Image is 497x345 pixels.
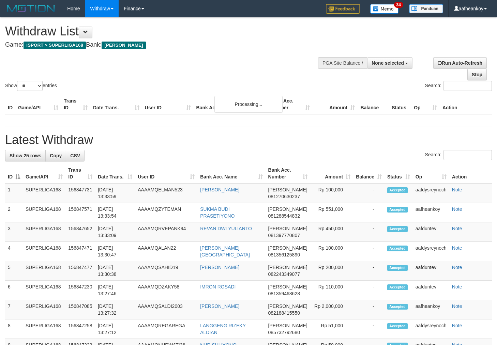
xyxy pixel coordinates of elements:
[50,153,62,158] span: Copy
[95,319,135,339] td: [DATE] 13:27:12
[452,284,462,289] a: Note
[268,330,300,335] span: Copy 085732792680 to clipboard
[268,323,307,328] span: [PERSON_NAME]
[102,42,146,49] span: [PERSON_NAME]
[268,187,307,192] span: [PERSON_NAME]
[66,150,85,161] a: CSV
[452,226,462,231] a: Note
[135,222,197,242] td: AAAAMQRVEPANK94
[425,150,492,160] label: Search:
[5,133,492,147] h1: Latest Withdraw
[413,183,449,203] td: aafdysreynoch
[443,150,492,160] input: Search:
[200,323,246,335] a: LANGGENG RIZEKY ALDIAN
[5,242,23,261] td: 4
[23,261,65,281] td: SUPERLIGA168
[452,323,462,328] a: Note
[200,187,239,192] a: [PERSON_NAME]
[95,261,135,281] td: [DATE] 13:30:38
[90,95,142,114] th: Date Trans.
[353,222,385,242] td: -
[268,310,300,316] span: Copy 082188415550 to clipboard
[394,2,403,8] span: 34
[268,291,300,296] span: Copy 081359468628 to clipboard
[5,300,23,319] td: 7
[65,261,95,281] td: 156847477
[449,164,492,183] th: Action
[70,153,80,158] span: CSV
[370,4,399,14] img: Button%20Memo.svg
[61,95,90,114] th: Trans ID
[135,281,197,300] td: AAAAMQDZAKY58
[10,153,41,158] span: Show 25 rows
[95,281,135,300] td: [DATE] 13:27:46
[452,187,462,192] a: Note
[95,222,135,242] td: [DATE] 13:33:09
[413,222,449,242] td: aafduntev
[389,95,411,114] th: Status
[24,42,86,49] span: ISPORT > SUPERLIGA168
[135,164,197,183] th: User ID: activate to sort column ascending
[5,281,23,300] td: 6
[387,284,408,290] span: Accepted
[5,95,15,114] th: ID
[268,95,313,114] th: Bank Acc. Number
[200,284,236,289] a: IMRON ROSADI
[268,194,300,199] span: Copy 081270630237 to clipboard
[353,300,385,319] td: -
[65,164,95,183] th: Trans ID: activate to sort column ascending
[268,284,307,289] span: [PERSON_NAME]
[23,164,65,183] th: Game/API: activate to sort column ascending
[387,187,408,193] span: Accepted
[268,303,307,309] span: [PERSON_NAME]
[23,300,65,319] td: SUPERLIGA168
[411,95,440,114] th: Op
[443,81,492,91] input: Search:
[200,265,239,270] a: [PERSON_NAME]
[95,164,135,183] th: Date Trans.: activate to sort column ascending
[23,222,65,242] td: SUPERLIGA168
[268,206,307,212] span: [PERSON_NAME]
[313,95,358,114] th: Amount
[268,265,307,270] span: [PERSON_NAME]
[268,271,300,277] span: Copy 082243349077 to clipboard
[65,319,95,339] td: 156847258
[17,81,43,91] select: Showentries
[353,164,385,183] th: Balance: activate to sort column ascending
[65,300,95,319] td: 156847085
[310,203,353,222] td: Rp 551,000
[95,203,135,222] td: [DATE] 13:33:54
[452,265,462,270] a: Note
[268,233,300,238] span: Copy 081397770807 to clipboard
[45,150,66,161] a: Copy
[268,252,300,257] span: Copy 081356125890 to clipboard
[387,207,408,213] span: Accepted
[387,304,408,310] span: Accepted
[135,203,197,222] td: AAAAMQZYTEMAN
[353,183,385,203] td: -
[65,203,95,222] td: 156847571
[200,206,235,219] a: SUKMA BUDI PRASETIYONO
[452,245,462,251] a: Note
[413,203,449,222] td: aafheankoy
[452,206,462,212] a: Note
[5,222,23,242] td: 3
[413,261,449,281] td: aafduntev
[5,261,23,281] td: 5
[387,323,408,329] span: Accepted
[387,265,408,271] span: Accepted
[326,4,360,14] img: Feedback.jpg
[5,150,46,161] a: Show 25 rows
[413,242,449,261] td: aafdysreynoch
[353,203,385,222] td: -
[200,303,239,309] a: [PERSON_NAME]
[353,261,385,281] td: -
[5,319,23,339] td: 8
[353,319,385,339] td: -
[200,245,250,257] a: [PERSON_NAME]. [GEOGRAPHIC_DATA]
[467,69,487,80] a: Stop
[409,4,443,13] img: panduan.png
[135,261,197,281] td: AAAAMQSAHID19
[5,81,57,91] label: Show entries
[440,95,492,114] th: Action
